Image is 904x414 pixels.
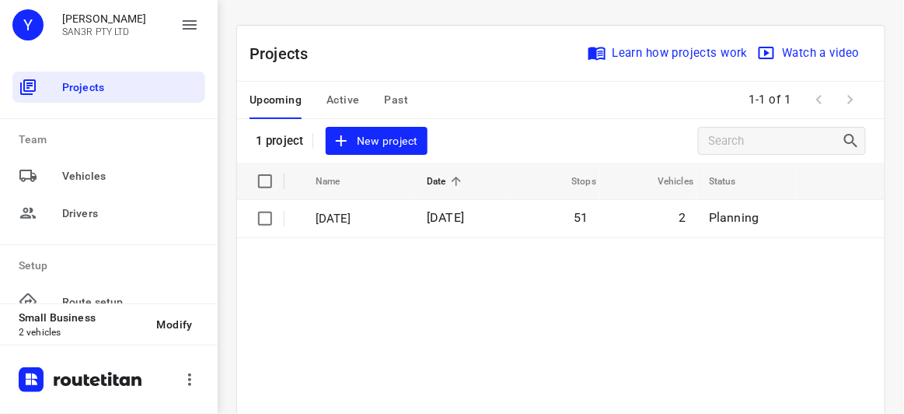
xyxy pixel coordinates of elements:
[326,127,427,156] button: New project
[12,286,205,318] div: Route setup
[19,327,145,338] p: 2 vehicles
[62,294,199,310] span: Route setup
[316,172,361,191] span: Name
[835,84,866,115] span: Next Page
[551,172,596,191] span: Stops
[326,90,359,110] span: Active
[62,205,199,222] span: Drivers
[427,210,464,225] span: [DATE]
[709,172,756,191] span: Status
[250,42,321,65] p: Projects
[427,172,466,191] span: Date
[62,26,147,37] p: SAN3R PTY LTD
[256,134,303,148] p: 1 project
[679,210,686,225] span: 2
[574,210,588,225] span: 51
[62,79,199,96] span: Projects
[12,9,44,40] div: Y
[145,310,205,339] button: Modify
[62,168,199,184] span: Vehicles
[250,90,302,110] span: Upcoming
[335,132,417,151] span: New project
[19,311,145,324] p: Small Business
[19,258,205,274] p: Setup
[637,172,693,191] span: Vehicles
[709,210,759,225] span: Planning
[12,198,205,229] div: Drivers
[157,318,193,331] span: Modify
[842,132,865,150] div: Search
[385,90,409,110] span: Past
[316,210,403,228] p: 10 SEPT 2025
[12,72,205,103] div: Projects
[62,12,147,25] p: Yvonne Wong
[708,129,842,153] input: Search projects
[804,84,835,115] span: Previous Page
[12,160,205,191] div: Vehicles
[743,83,798,117] span: 1-1 of 1
[19,132,205,148] p: Team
